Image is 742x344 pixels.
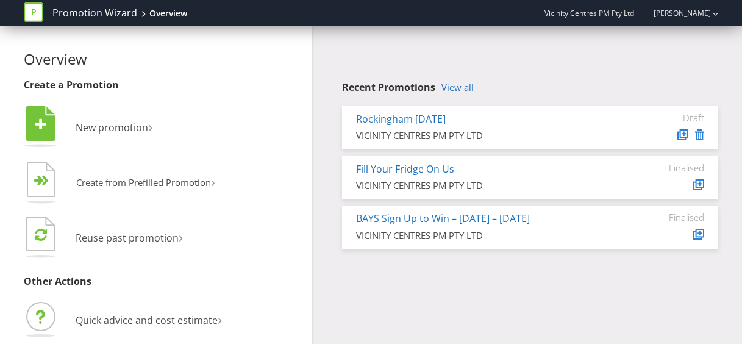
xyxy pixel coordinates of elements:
div: Draft [631,112,704,123]
button: Create from Prefilled Promotion› [24,159,216,208]
span: › [148,116,152,136]
div: VICINITY CENTRES PM PTY LTD [356,129,613,142]
h2: Overview [24,51,303,67]
a: Quick advice and cost estimate› [24,314,222,327]
tspan:  [35,118,46,131]
a: Promotion Wizard [52,6,137,20]
span: › [179,226,183,246]
a: Fill Your Fridge On Us [356,162,454,176]
a: [PERSON_NAME] [641,8,711,18]
h3: Create a Promotion [24,80,303,91]
a: Rockingham [DATE] [356,112,446,126]
span: Create from Prefilled Promotion [76,176,211,188]
a: BAYS Sign Up to Win – [DATE] – [DATE] [356,212,530,225]
span: Reuse past promotion [76,231,179,245]
a: View all [441,82,474,93]
span: Recent Promotions [342,81,435,94]
h3: Other Actions [24,276,303,287]
span: Quick advice and cost estimate [76,314,218,327]
div: Finalised [631,212,704,223]
tspan:  [35,228,47,242]
div: VICINITY CENTRES PM PTY LTD [356,179,613,192]
div: Finalised [631,162,704,173]
div: VICINITY CENTRES PM PTY LTD [356,229,613,242]
span: New promotion [76,121,148,134]
tspan:  [41,175,49,187]
span: › [211,172,215,191]
span: Vicinity Centres PM Pty Ltd [544,8,634,18]
span: › [218,309,222,329]
div: Overview [149,7,187,20]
